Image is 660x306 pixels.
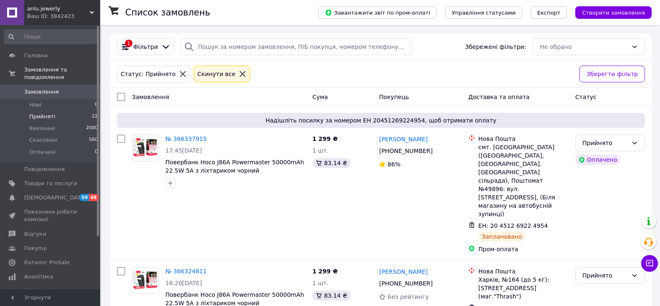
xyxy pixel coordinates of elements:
[531,6,567,19] button: Експорт
[95,148,98,156] span: 0
[86,125,98,132] span: 2000
[89,194,99,201] span: 48
[165,268,207,275] a: № 366324811
[24,230,46,238] span: Відгуки
[567,9,652,15] a: Створити замовлення
[540,42,628,51] div: Не обрано
[312,268,338,275] span: 1 299 ₴
[379,268,427,276] a: [PERSON_NAME]
[196,69,237,79] div: Cкинути все
[575,94,597,100] span: Статус
[478,267,569,275] div: Нова Пошта
[582,138,628,148] div: Прийнято
[478,135,569,143] div: Нова Пошта
[24,88,59,96] span: Замовлення
[24,259,69,266] span: Каталог ProSale
[452,10,516,16] span: Управління статусами
[27,5,90,13] span: anlu.jewerly
[92,113,98,120] span: 22
[132,135,159,161] a: Фото товару
[325,9,430,16] span: Завантажити звіт по пром-оплаті
[95,101,98,109] span: 0
[478,245,569,253] div: Пром-оплата
[27,13,100,20] div: Ваш ID: 3842423
[125,8,210,18] h1: Список замовлень
[29,101,41,109] span: Нові
[575,155,620,165] div: Оплачено
[24,208,77,223] span: Показники роботи компанії
[445,6,522,19] button: Управління статусами
[387,161,400,168] span: 86%
[312,280,329,286] span: 1 шт.
[478,232,526,242] div: Заплановано
[579,66,645,82] button: Зберегти фільтр
[132,267,159,294] a: Фото товару
[24,52,48,59] span: Головна
[312,135,338,142] span: 1 299 ₴
[24,166,65,173] span: Повідомлення
[133,43,158,51] span: Фільтри
[29,148,56,156] span: Оплачені
[120,116,642,125] span: Надішліть посилку за номером ЕН 20451269224954, щоб отримати оплату
[79,194,89,201] span: 59
[24,66,100,81] span: Замовлення та повідомлення
[575,6,652,19] button: Створити замовлення
[119,69,177,79] div: Статус: Прийнято
[465,43,526,51] span: Збережені фільтри:
[478,275,569,301] div: Харків, №164 (до 5 кг): [STREET_ADDRESS] (маг."Thrash")
[478,143,569,218] div: смт. [GEOGRAPHIC_DATA] ([GEOGRAPHIC_DATA], [GEOGRAPHIC_DATA]. [GEOGRAPHIC_DATA] сільрада), Поштом...
[29,136,58,144] span: Скасовані
[537,10,561,16] span: Експорт
[312,291,350,301] div: 83.14 ₴
[582,10,645,16] span: Створити замовлення
[468,94,530,100] span: Доставка та оплата
[318,6,437,19] button: Завантажити звіт по пром-оплаті
[89,136,98,144] span: 560
[582,271,628,280] div: Прийнято
[387,293,429,300] span: Без рейтингу
[24,273,53,280] span: Аналітика
[312,147,329,154] span: 1 шт.
[29,113,55,120] span: Прийняті
[587,69,638,79] span: Зберегти фільтр
[478,222,548,229] span: ЕН: 20 4512 6922 4954
[165,135,207,142] a: № 366337915
[4,29,99,44] input: Пошук
[165,147,202,154] span: 17:45[DATE]
[641,255,658,272] button: Чат з покупцем
[24,194,86,201] span: [DEMOGRAPHIC_DATA]
[379,135,427,143] a: [PERSON_NAME]
[312,158,350,168] div: 83.14 ₴
[379,94,409,100] span: Покупець
[165,159,304,174] a: Повербанк Hoco J86A Powermaster 50000mAh 22.5W 5A з ліхтариком чорний
[132,135,158,161] img: Фото товару
[29,125,55,132] span: Виконані
[132,268,158,293] img: Фото товару
[181,38,412,55] input: Пошук за номером замовлення, ПІБ покупця, номером телефону, Email, номером накладної
[165,280,202,286] span: 16:20[DATE]
[24,245,47,252] span: Покупці
[24,287,77,302] span: Управління сайтом
[379,280,432,287] span: [PHONE_NUMBER]
[379,148,432,154] span: [PHONE_NUMBER]
[132,94,169,100] span: Замовлення
[24,180,77,187] span: Товари та послуги
[312,94,328,100] span: Cума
